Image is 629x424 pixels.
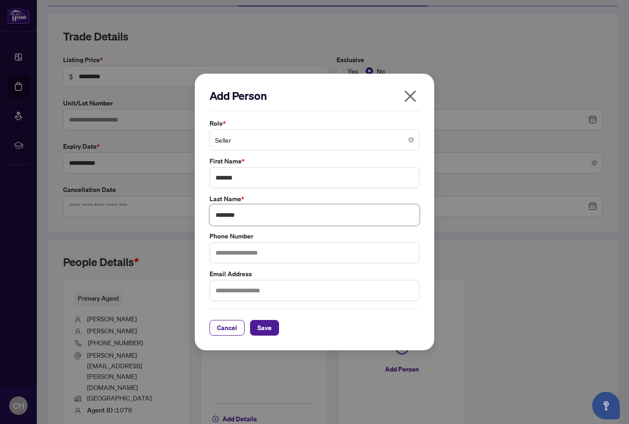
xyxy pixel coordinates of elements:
button: Open asap [592,392,620,419]
span: Cancel [217,320,237,335]
span: close [403,89,418,104]
span: close-circle [408,137,414,143]
label: Email Address [210,269,419,279]
span: Seller [215,131,414,149]
label: Role [210,118,419,128]
label: First Name [210,156,419,166]
button: Cancel [210,320,245,336]
button: Save [250,320,279,336]
label: Phone Number [210,231,419,241]
span: Save [257,320,272,335]
label: Last Name [210,194,419,204]
h2: Add Person [210,88,419,103]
